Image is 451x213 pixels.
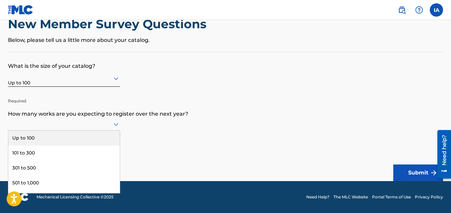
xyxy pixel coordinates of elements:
div: Up to 100 [8,131,120,146]
div: Help [413,3,426,17]
p: Required [8,88,120,104]
div: Up to 100 [8,70,120,86]
div: 301 to 500 [8,160,120,175]
iframe: Resource Center [432,127,451,181]
a: Public Search [395,3,409,17]
a: Portal Terms of Use [372,194,411,200]
div: 501 to 1,000 [8,175,120,190]
div: 1,001 to 10,000 [8,190,120,205]
h2: New Member Survey Questions [8,17,210,32]
button: Submit [393,164,443,181]
a: Privacy Policy [415,194,443,200]
p: What is the size of your catalog? [8,52,443,70]
p: How many works are you expecting to register over the next year? [8,100,443,118]
img: MLC Logo [8,5,34,15]
div: User Menu [430,3,443,17]
div: 101 to 300 [8,146,120,160]
img: help [415,6,423,14]
img: search [398,6,406,14]
a: Need Help? [306,194,330,200]
span: Mechanical Licensing Collective © 2025 [37,194,113,200]
p: Below, please tell us a little more about your catalog. [8,36,443,44]
a: The MLC Website [334,194,368,200]
img: f7272a7cc735f4ea7f67.svg [430,169,438,177]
